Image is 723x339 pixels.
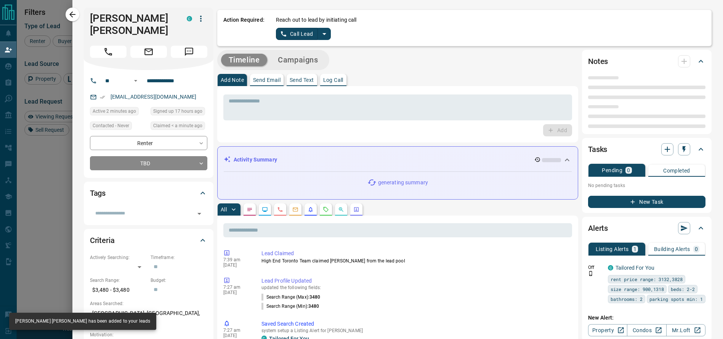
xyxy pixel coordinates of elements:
a: Mr.Loft [666,324,705,336]
span: rent price range: 3132,3828 [611,275,683,283]
a: [EMAIL_ADDRESS][DOMAIN_NAME] [111,94,197,100]
button: Timeline [221,54,268,66]
svg: Lead Browsing Activity [262,206,268,213]
p: Search Range (Max) : [261,294,321,301]
div: TBD [90,156,207,170]
p: 0 [627,168,630,173]
span: Email [130,46,167,58]
p: No pending tasks [588,180,705,191]
div: Tags [90,184,207,202]
h2: Tasks [588,143,607,155]
p: Motivation: [90,331,207,338]
span: bathrooms: 2 [611,295,643,303]
button: New Task [588,196,705,208]
p: High End Toronto Team claimed [PERSON_NAME] from the lead pool [261,257,569,264]
p: Completed [663,168,690,173]
p: [DATE] [223,290,250,295]
span: Call [90,46,127,58]
svg: Notes [247,206,253,213]
svg: Emails [292,206,298,213]
p: Listing Alerts [596,246,629,252]
p: 1 [633,246,636,252]
button: Campaigns [270,54,325,66]
div: [PERSON_NAME] [PERSON_NAME] has been added to your leads [15,315,150,328]
p: Reach out to lead by initiating call [276,16,357,24]
button: Open [131,76,140,85]
span: Contacted - Never [93,122,129,130]
a: Condos [627,324,666,336]
p: Log Call [323,77,343,83]
div: condos.ca [608,265,613,270]
span: Signed up 17 hours ago [153,107,202,115]
button: Call Lead [276,28,318,40]
div: Alerts [588,219,705,237]
p: Send Email [253,77,281,83]
p: Lead Profile Updated [261,277,569,285]
span: 3480 [309,294,320,300]
p: generating summary [378,179,428,187]
p: 7:27 am [223,328,250,333]
span: Claimed < a minute ago [153,122,202,130]
div: split button [276,28,331,40]
p: Action Required: [223,16,265,40]
p: Budget: [151,277,207,284]
p: Send Text [290,77,314,83]
p: Pending [602,168,622,173]
div: Notes [588,52,705,70]
p: Search Range: [90,277,147,284]
span: 3480 [308,304,319,309]
svg: Requests [323,206,329,213]
span: size range: 900,1318 [611,285,664,293]
p: Timeframe: [151,254,207,261]
svg: Push Notification Only [588,271,593,276]
svg: Listing Alerts [308,206,314,213]
p: Lead Claimed [261,249,569,257]
a: Property [588,324,627,336]
p: system setup a Listing Alert for [PERSON_NAME] [261,328,569,333]
p: updated the following fields: [261,285,569,290]
span: Message [171,46,207,58]
svg: Email Verified [100,94,105,100]
p: All [221,207,227,212]
p: 7:39 am [223,257,250,262]
div: Activity Summary [224,153,572,167]
p: [GEOGRAPHIC_DATA], [GEOGRAPHIC_DATA], [GEOGRAPHIC_DATA] [90,307,207,328]
div: Sat Sep 13 2025 [90,107,147,118]
p: Areas Searched: [90,300,207,307]
p: [DATE] [223,262,250,268]
p: Saved Search Created [261,320,569,328]
button: Open [194,208,205,219]
p: Off [588,264,603,271]
div: Criteria [90,231,207,249]
div: Sat Sep 13 2025 [151,122,207,132]
p: New Alert: [588,314,705,322]
h2: Tags [90,187,106,199]
div: condos.ca [187,16,192,21]
span: parking spots min: 1 [649,295,703,303]
p: Building Alerts [654,246,690,252]
p: Activity Summary [234,156,277,164]
p: Actively Searching: [90,254,147,261]
h2: Criteria [90,234,115,246]
h2: Alerts [588,222,608,234]
p: Add Note [221,77,244,83]
p: 0 [695,246,698,252]
p: Search Range (Min) : [261,303,319,310]
p: [DATE] [223,333,250,338]
h1: [PERSON_NAME] [PERSON_NAME] [90,12,175,37]
h2: Notes [588,55,608,67]
svg: Opportunities [338,206,344,213]
span: Active 2 minutes ago [93,107,136,115]
a: Tailored For You [616,265,654,271]
div: Tasks [588,140,705,158]
svg: Calls [277,206,283,213]
span: beds: 2-2 [671,285,695,293]
div: Fri Sep 12 2025 [151,107,207,118]
p: $3,480 - $3,480 [90,284,147,296]
p: 7:27 am [223,285,250,290]
div: Renter [90,136,207,150]
svg: Agent Actions [353,206,359,213]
